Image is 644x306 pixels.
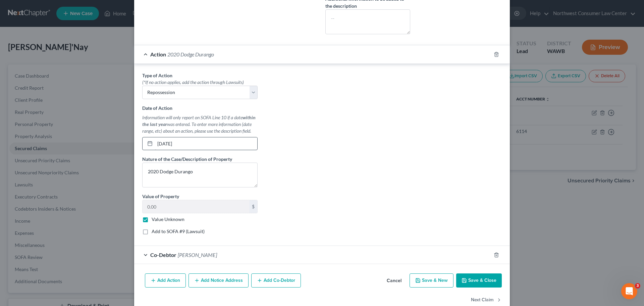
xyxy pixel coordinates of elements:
[142,73,172,78] span: Type of Action
[152,216,184,223] label: Value Unknown
[142,115,256,127] strong: within the last year
[142,104,172,112] label: Date of Action
[167,51,214,57] span: 2020 Dodge Durango
[142,156,232,163] label: Nature of the Case/Description of Property
[142,193,179,200] label: Value of Property
[381,274,407,288] button: Cancel
[152,228,205,235] label: Add to SOFA #9 (Lawsuit)
[456,273,502,288] button: Save & Close
[178,252,217,258] span: [PERSON_NAME]
[142,114,258,134] div: Information will only report on SOFA Line 10 if a date was entered. To enter more information (da...
[150,51,166,57] span: Action
[410,273,453,288] button: Save & New
[150,252,176,258] span: Co-Debtor
[635,283,640,289] span: 3
[143,200,249,213] input: 0.00
[145,273,186,288] button: Add Action
[155,137,257,150] input: MM/DD/YYYY
[621,283,637,299] iframe: Intercom live chat
[189,273,249,288] button: Add Notice Address
[251,273,301,288] button: Add Co-Debtor
[142,79,258,86] div: (*If no action applies, add the action through Lawsuits)
[249,200,257,213] div: $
